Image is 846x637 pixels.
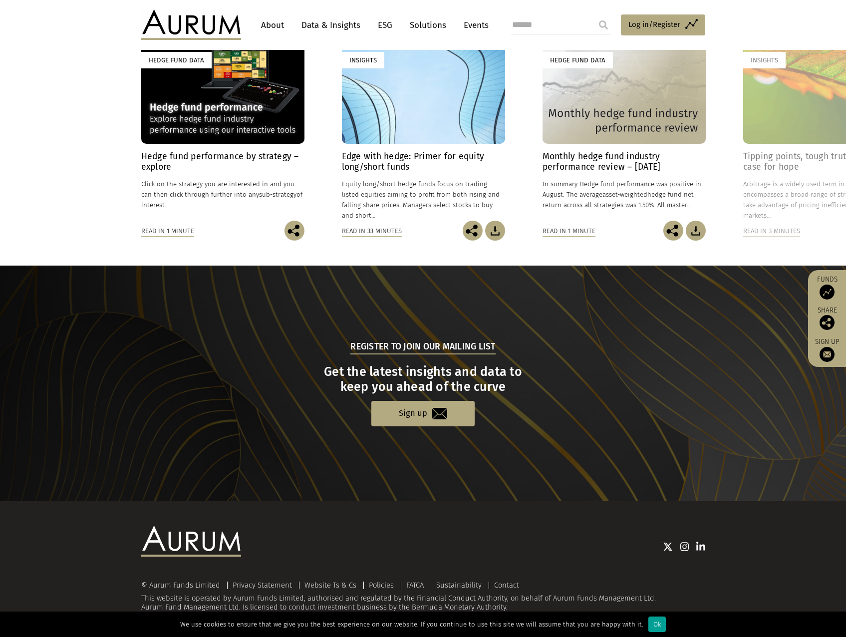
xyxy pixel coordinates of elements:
div: Read in 1 minute [543,226,595,237]
p: Equity long/short hedge funds focus on trading listed equities aiming to profit from both rising ... [342,179,505,221]
a: Events [459,16,489,34]
div: © Aurum Funds Limited [141,582,225,589]
div: Hedge Fund Data [141,52,212,68]
a: Funds [813,275,841,300]
h5: Register to join our mailing list [350,340,495,354]
img: Aurum [141,10,241,40]
img: Linkedin icon [696,542,705,552]
a: Contact [494,581,519,590]
div: Insights [342,52,384,68]
img: Download Article [485,221,505,241]
img: Access Funds [820,285,835,300]
div: Ok [648,617,666,632]
div: Hedge Fund Data [543,52,613,68]
a: About [256,16,289,34]
img: Twitter icon [663,542,673,552]
span: Log in/Register [628,18,680,30]
p: Click on the strategy you are interested in and you can then click through further into any of in... [141,179,304,210]
a: Policies [369,581,394,590]
h4: Monthly hedge fund industry performance review – [DATE] [543,151,706,172]
img: Share this post [663,221,683,241]
p: In summary Hedge fund performance was positive in August. The average hedge fund net return acros... [543,179,706,210]
h4: Edge with hedge: Primer for equity long/short funds [342,151,505,172]
div: Read in 1 minute [141,226,194,237]
a: Solutions [405,16,451,34]
a: Sustainability [436,581,482,590]
a: Website Ts & Cs [304,581,356,590]
input: Submit [593,15,613,35]
img: Download Article [686,221,706,241]
a: Hedge Fund Data Hedge fund performance by strategy – explore Click on the strategy you are intere... [141,42,304,221]
div: Insights [743,52,786,68]
img: Share this post [284,221,304,241]
div: This website is operated by Aurum Funds Limited, authorised and regulated by the Financial Conduc... [141,582,705,612]
span: asset-weighted [602,191,647,198]
a: Insights Edge with hedge: Primer for equity long/short funds Equity long/short hedge funds focus ... [342,42,505,221]
a: Data & Insights [296,16,365,34]
h3: Get the latest insights and data to keep you ahead of the curve [142,364,704,394]
a: ESG [373,16,397,34]
a: Log in/Register [621,14,705,35]
img: Share this post [463,221,483,241]
img: Share this post [820,315,835,330]
a: FATCA [406,581,424,590]
div: Read in 33 minutes [342,226,402,237]
a: Privacy Statement [233,581,292,590]
h4: Hedge fund performance by strategy – explore [141,151,304,172]
div: Share [813,307,841,330]
a: Sign up [813,337,841,362]
a: Hedge Fund Data Monthly hedge fund industry performance review – [DATE] In summary Hedge fund per... [543,42,706,221]
span: sub-strategy [259,191,296,198]
a: Sign up [371,401,475,426]
img: Instagram icon [680,542,689,552]
img: Sign up to our newsletter [820,347,835,362]
img: Aurum Logo [141,526,241,556]
div: Read in 3 minutes [743,226,800,237]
